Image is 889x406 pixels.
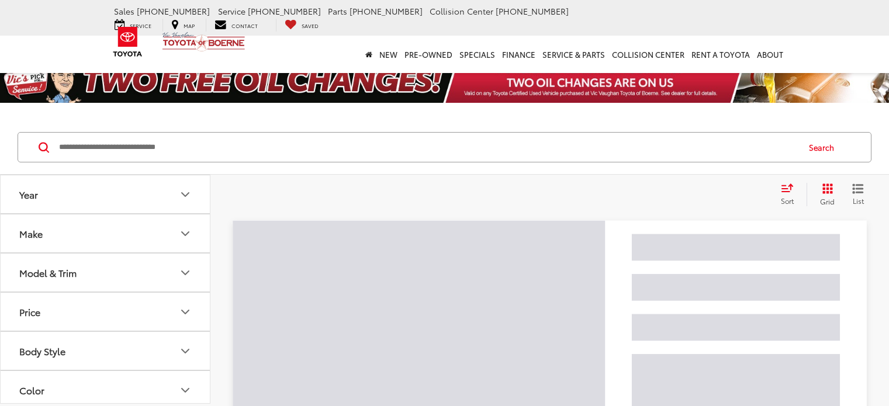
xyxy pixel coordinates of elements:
[302,22,319,29] span: Saved
[499,36,539,73] a: Finance
[350,5,423,17] span: [PHONE_NUMBER]
[753,36,787,73] a: About
[162,32,245,52] img: Vic Vaughan Toyota of Boerne
[496,5,569,17] span: [PHONE_NUMBER]
[456,36,499,73] a: Specials
[820,196,835,206] span: Grid
[688,36,753,73] a: Rent a Toyota
[781,196,794,206] span: Sort
[58,133,798,161] input: Search by Make, Model, or Keyword
[114,5,134,17] span: Sales
[178,227,192,241] div: Make
[137,5,210,17] span: [PHONE_NUMBER]
[19,228,43,239] div: Make
[843,183,873,206] button: List View
[807,183,843,206] button: Grid View
[248,5,321,17] span: [PHONE_NUMBER]
[19,384,44,395] div: Color
[362,36,376,73] a: Home
[178,305,192,319] div: Price
[328,5,347,17] span: Parts
[608,36,688,73] a: Collision Center
[19,345,65,356] div: Body Style
[1,293,211,331] button: PricePrice
[1,175,211,213] button: YearYear
[276,19,327,32] a: My Saved Vehicles
[19,189,38,200] div: Year
[178,383,192,397] div: Color
[218,5,245,17] span: Service
[539,36,608,73] a: Service & Parts: Opens in a new tab
[1,254,211,292] button: Model & TrimModel & Trim
[206,19,267,32] a: Contact
[798,133,851,162] button: Search
[1,214,211,252] button: MakeMake
[1,332,211,370] button: Body StyleBody Style
[178,344,192,358] div: Body Style
[19,267,77,278] div: Model & Trim
[130,22,151,29] span: Service
[106,19,160,32] a: Service
[430,5,493,17] span: Collision Center
[106,23,150,61] img: Toyota
[19,306,40,317] div: Price
[231,22,258,29] span: Contact
[852,196,864,206] span: List
[401,36,456,73] a: Pre-Owned
[775,183,807,206] button: Select sort value
[162,19,203,32] a: Map
[178,266,192,280] div: Model & Trim
[184,22,195,29] span: Map
[376,36,401,73] a: New
[178,188,192,202] div: Year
